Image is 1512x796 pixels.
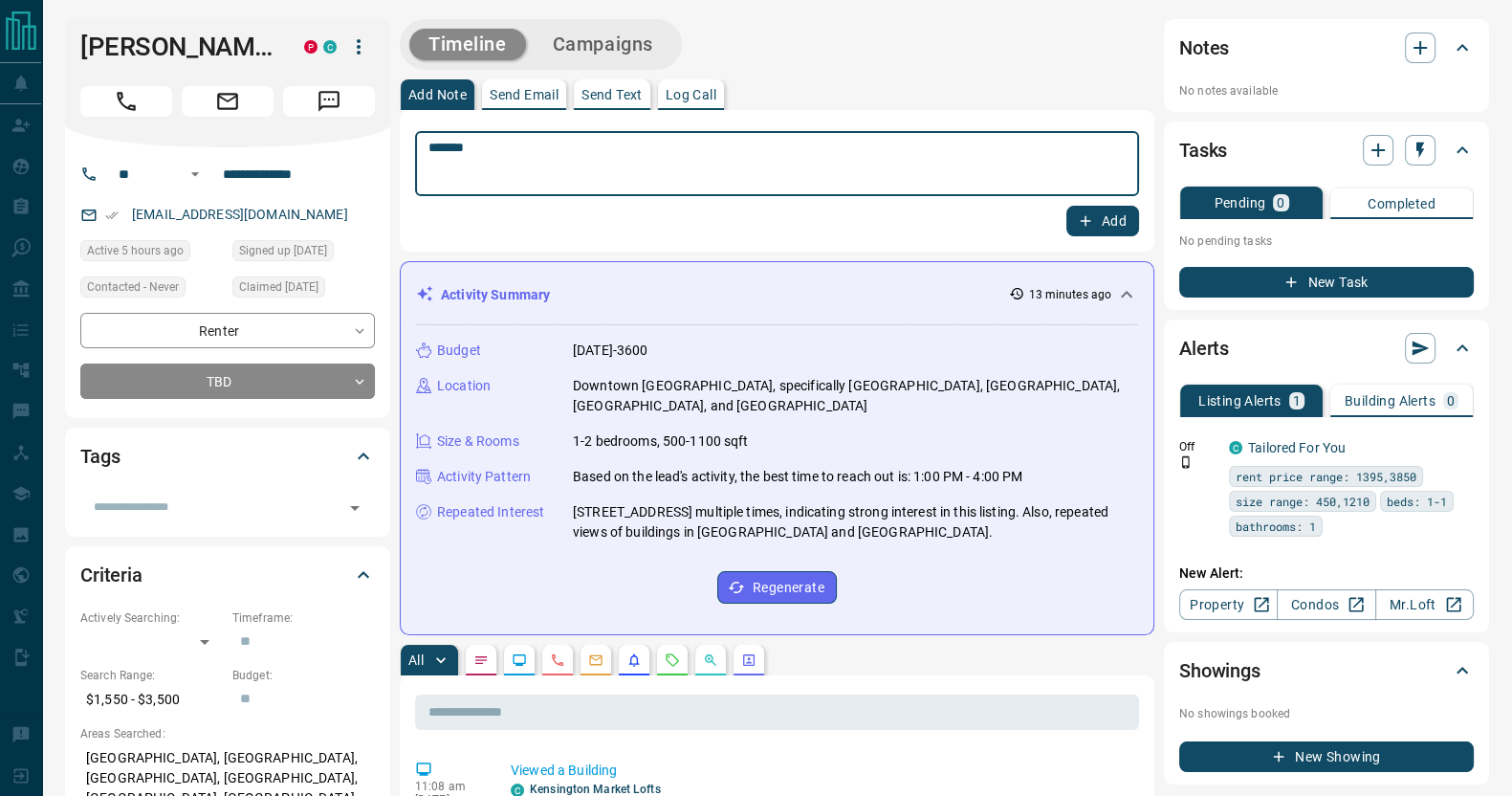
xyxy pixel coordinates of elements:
[665,652,680,668] svg: Requests
[415,780,482,793] p: 11:08 am
[588,652,603,668] svg: Emails
[132,207,348,222] a: [EMAIL_ADDRESS][DOMAIN_NAME]
[741,652,756,668] svg: Agent Actions
[573,467,1022,487] p: Based on the lead's activity, the best time to reach out is: 1:00 PM - 4:00 PM
[1179,325,1474,371] div: Alerts
[1179,655,1260,686] h2: Showings
[437,341,481,361] p: Budget
[1345,394,1435,408] p: Building Alerts
[626,652,642,668] svg: Listing Alerts
[182,86,274,117] span: Email
[1179,455,1193,469] svg: Push Notification Only
[232,276,375,303] div: Fri Jun 17 2022
[232,609,375,627] p: Timeframe:
[437,376,491,396] p: Location
[105,209,119,222] svg: Email Verified
[666,88,716,101] p: Log Call
[408,88,467,101] p: Add Note
[534,29,672,60] button: Campaigns
[323,40,337,54] div: condos.ca
[1179,82,1474,99] p: No notes available
[1179,438,1217,455] p: Off
[1236,492,1370,511] span: size range: 450,1210
[581,88,643,101] p: Send Text
[87,241,184,260] span: Active 5 hours ago
[573,502,1138,542] p: [STREET_ADDRESS] multiple times, indicating strong interest in this listing. Also, repeated views...
[1179,135,1227,166] h2: Tasks
[80,560,142,590] h2: Criteria
[87,277,179,297] span: Contacted - Never
[80,433,375,479] div: Tags
[1179,227,1474,255] p: No pending tasks
[80,441,120,472] h2: Tags
[1179,564,1474,584] p: New Alert:
[573,341,647,361] p: [DATE]-3600
[1028,286,1111,303] p: 13 minutes ago
[1179,33,1229,63] h2: Notes
[703,652,718,668] svg: Opportunities
[717,571,837,604] button: Regenerate
[1293,394,1301,408] p: 1
[550,652,565,668] svg: Calls
[416,277,1138,313] div: Activity Summary13 minutes ago
[437,502,544,522] p: Repeated Interest
[1179,741,1474,772] button: New Showing
[232,667,375,684] p: Budget:
[1179,127,1474,173] div: Tasks
[80,725,375,742] p: Areas Searched:
[1277,589,1375,620] a: Condos
[1375,589,1474,620] a: Mr.Loft
[1248,440,1346,455] a: Tailored For You
[239,241,327,260] span: Signed up [DATE]
[80,552,375,598] div: Criteria
[232,240,375,267] div: Thu Sep 17 2020
[304,40,318,54] div: property.ca
[1229,441,1242,454] div: condos.ca
[184,163,207,186] button: Open
[1179,25,1474,71] div: Notes
[80,32,275,62] h1: [PERSON_NAME]
[341,495,368,521] button: Open
[490,88,559,101] p: Send Email
[1368,197,1435,210] p: Completed
[1236,467,1416,486] span: rent price range: 1395,3850
[1447,394,1455,408] p: 0
[1198,394,1282,408] p: Listing Alerts
[1236,517,1316,536] span: bathrooms: 1
[1179,333,1229,364] h2: Alerts
[1277,196,1284,210] p: 0
[239,277,318,297] span: Claimed [DATE]
[511,761,1131,781] p: Viewed a Building
[573,376,1138,416] p: Downtown [GEOGRAPHIC_DATA], specifically [GEOGRAPHIC_DATA], [GEOGRAPHIC_DATA], [GEOGRAPHIC_DATA],...
[80,684,223,716] p: $1,550 - $3,500
[80,86,172,117] span: Call
[1214,196,1265,210] p: Pending
[1387,492,1447,511] span: beds: 1-1
[283,86,375,117] span: Message
[80,364,375,399] div: TBD
[437,467,531,487] p: Activity Pattern
[80,240,223,267] div: Fri Aug 15 2025
[80,313,375,348] div: Renter
[473,652,489,668] svg: Notes
[80,609,223,627] p: Actively Searching:
[1179,267,1474,298] button: New Task
[441,285,550,305] p: Activity Summary
[512,652,527,668] svg: Lead Browsing Activity
[530,783,661,796] a: Kensington Market Lofts
[1066,206,1139,236] button: Add
[573,431,749,452] p: 1-2 bedrooms, 500-1100 sqft
[80,667,223,684] p: Search Range:
[408,653,424,667] p: All
[437,431,519,452] p: Size & Rooms
[1179,589,1278,620] a: Property
[409,29,526,60] button: Timeline
[1179,648,1474,694] div: Showings
[1179,705,1474,722] p: No showings booked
